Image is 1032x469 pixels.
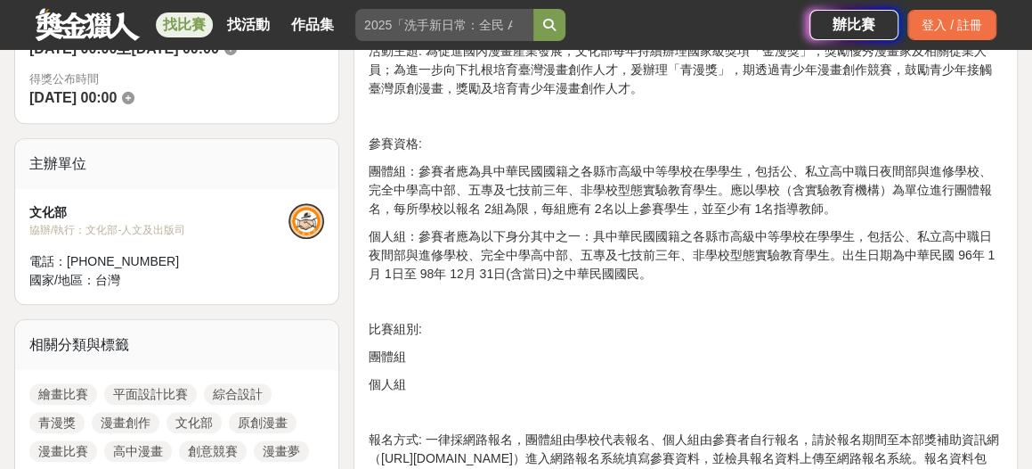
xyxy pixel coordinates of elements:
a: 漫畫夢 [254,440,309,462]
span: [DATE] 00:00 [29,41,117,56]
div: 協辦/執行： 文化部-人文及出版司 [29,222,288,238]
span: 至 [117,41,131,56]
a: 高中漫畫 [104,440,172,462]
input: 2025「洗手新日常：全民 ALL IN」洗手歌全台徵選 [355,9,533,41]
span: [DATE] 00:00 [29,90,117,105]
p: 個人組 [369,375,1003,394]
a: 青漫獎 [29,412,85,433]
a: 作品集 [284,12,341,37]
p: 團體組 [369,348,1003,366]
a: 辦比賽 [809,10,898,40]
a: 漫畫比賽 [29,440,97,462]
p: 活動主題: 為促進國內漫畫產業發展，文化部每年持續辦理國家級獎項「金漫獎」，獎勵優秀漫畫家及相關從業人員；為進一步向下扎根培育臺灣漫畫創作人才，爰辦理「青漫獎」，期透過青少年漫畫創作競賽，鼓勵青... [369,42,1003,98]
p: 參賽資格: [369,135,1003,153]
p: 團體組：參賽者應為具中華民國國籍之各縣市高級中等學校在學學生，包括公、私立高中職日夜間部與進修學校、完全中學高中部、五專及七技前三年、非學校型態實驗教育學生。應以學校（含實驗教育機構）為單位進行... [369,162,1003,218]
a: 繪畫比賽 [29,383,97,405]
div: 電話： [PHONE_NUMBER] [29,252,288,271]
div: 文化部 [29,203,288,222]
span: 國家/地區： [29,273,95,287]
a: 平面設計比賽 [104,383,197,405]
div: 主辦單位 [15,139,338,189]
span: 台灣 [95,273,120,287]
a: 創意競賽 [179,440,247,462]
a: 綜合設計 [204,383,272,405]
p: 比賽組別: [369,320,1003,339]
div: 登入 / 註冊 [907,10,996,40]
p: 個人組：參賽者應為以下身分其中之一：具中華民國國籍之各縣市高級中等學校在學學生，包括公、私立高中職日夜間部與進修學校、完全中學高中部、五專及七技前三年、非學校型態實驗教育學生。出生日期為中華民國... [369,227,1003,284]
a: 找活動 [220,12,277,37]
a: 找比賽 [156,12,213,37]
span: [DATE] 00:00 [131,41,218,56]
a: 漫畫創作 [92,412,159,433]
a: 文化部 [167,412,222,433]
span: 得獎公布時間 [29,70,324,88]
a: 原創漫畫 [229,412,297,433]
div: 相關分類與標籤 [15,320,338,370]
